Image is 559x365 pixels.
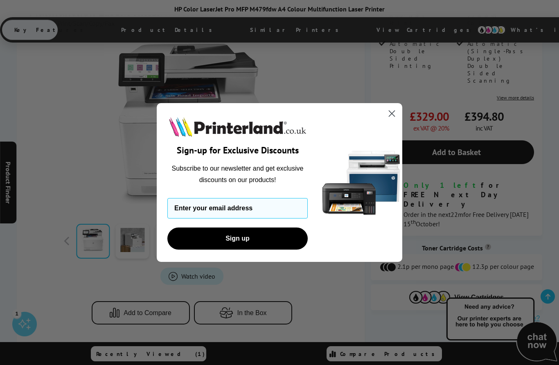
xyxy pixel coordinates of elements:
input: Enter your email address [167,198,308,219]
img: 5290a21f-4df8-4860-95f4-ea1e8d0e8904.png [320,103,402,262]
button: Close dialog [385,106,399,121]
img: Printerland.co.uk [167,115,308,138]
span: Sign-up for Exclusive Discounts [177,144,299,156]
span: Subscribe to our newsletter and get exclusive discounts on our products! [172,165,304,183]
button: Sign up [167,228,308,250]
